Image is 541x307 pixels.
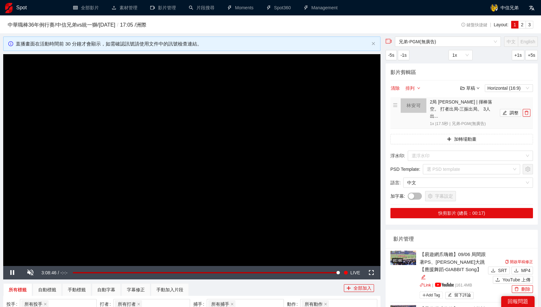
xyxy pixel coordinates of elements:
[346,286,351,291] span: plus
[512,50,524,60] button: +1s
[495,278,500,283] span: upload
[514,52,522,59] span: +1s
[447,137,451,142] span: plus
[400,52,406,59] span: -1s
[398,50,409,60] button: -1s
[386,50,397,60] button: -5s
[137,303,140,306] span: close
[150,5,176,10] a: video-camera影片管理
[501,296,535,307] div: 回報問題
[112,5,137,10] a: upload素材管理
[156,286,183,293] div: 手動加入片段
[452,50,469,60] span: 1x
[390,179,401,186] span: 語言 :
[68,286,86,293] div: 手動標籤
[16,40,369,48] div: 直播畫面在活動時間前 30 分鐘才會顯示，如需確認訊號請使用文件中的訊號檢查連結。
[417,87,420,90] span: down
[430,98,498,120] h4: 2局 [PERSON_NAME] | 揮棒落空。 打者出局-三振出局。 3人出...
[505,260,509,264] span: copy
[430,121,498,127] p: 1x | 17.5 秒 | 兄弟-PGM(無廣告)
[5,3,13,13] img: logo
[41,270,57,275] span: 3:08:46
[498,267,507,274] span: SRT
[448,293,452,298] span: edit
[73,5,99,10] a: table全部影片
[502,276,530,283] span: YouTube 上傳
[460,86,465,90] span: folder-open
[421,275,426,279] span: edit
[520,39,535,44] span: English
[445,292,474,299] button: edit留下評論
[461,23,466,27] span: info-circle
[362,266,380,279] button: Fullscreen
[390,134,533,144] button: plus加轉場動畫
[390,68,533,76] h4: 影片剪輯區
[392,258,403,263] div: 01:46
[371,42,375,46] span: close
[493,276,533,284] button: uploadYouTube 上傳
[9,286,27,293] div: 所有標籤
[502,111,507,116] span: edit
[227,5,254,10] a: thunderboltMoments
[407,178,529,187] span: 中文
[460,85,480,92] div: 草稿
[523,164,533,174] button: setting
[512,285,533,293] button: delete刪除
[528,52,535,59] span: +5s
[523,111,530,115] span: delete
[388,52,394,59] span: -5s
[390,166,420,173] span: PSD Template :
[266,5,291,10] a: thunderboltSpot360
[514,268,519,273] span: download
[490,22,491,27] span: |
[304,5,338,10] a: thunderboltManagement
[8,41,13,46] span: info-circle
[390,84,400,92] button: 清除
[507,39,516,44] span: 中文
[3,54,380,266] div: Video Player
[420,292,443,299] span: Add Tag
[393,103,397,107] span: menu
[189,5,214,10] a: search片段搜尋
[60,270,67,275] span: -:-:-
[420,283,431,287] a: linkLink
[386,38,392,45] span: video-camera
[390,251,416,265] img: 9726c29e-90af-41a3-a1ef-b512b97a34be.jpg
[393,230,530,248] div: 影片管理
[421,273,426,281] div: 編輯
[405,84,421,92] button: 排列down
[127,286,145,293] div: 字幕修正
[341,266,362,279] button: Seek to live, currently playing live
[344,284,374,292] button: plus全部加入
[461,23,487,27] span: 鍵盤快捷鍵
[324,303,327,306] span: close
[115,22,120,28] span: /
[390,193,405,200] span: 加字幕 :
[73,272,338,273] div: Progress Bar
[390,208,533,218] button: 快剪影片 (總長：00:17)
[44,303,47,306] span: close
[521,267,530,274] span: MP4
[514,287,519,292] span: delete
[58,270,59,275] span: /
[390,152,405,159] span: 浮水印 :
[500,109,521,117] button: edit調整
[399,37,497,46] span: 兄弟-PGM(無廣告)
[8,21,427,29] h3: 中華職棒36年例行賽 / 中信兄弟 vs 統一獅 / [DATE] 17:05 / 洲際
[528,22,531,27] span: 3
[488,267,510,274] button: downloadSRT
[505,260,533,264] a: 開啟草稿修正
[425,191,456,201] button: setting字幕設定
[420,251,486,281] div: 【易遊網爪嗨賴】09/06 局間跟著PS、[PERSON_NAME]大跳【應援舞蹈-GIABBIT Song】
[231,303,234,306] span: close
[523,109,530,117] button: delete
[494,22,509,27] span: Layout:
[97,286,115,293] div: 自動字幕
[420,282,486,289] p: | | 161.4 MB
[487,85,530,92] span: Horizontal (16:9)
[491,268,495,273] span: download
[21,266,39,279] button: Unmute
[350,266,360,279] span: LIVE
[511,267,533,274] button: downloadMP4
[514,22,516,27] span: 1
